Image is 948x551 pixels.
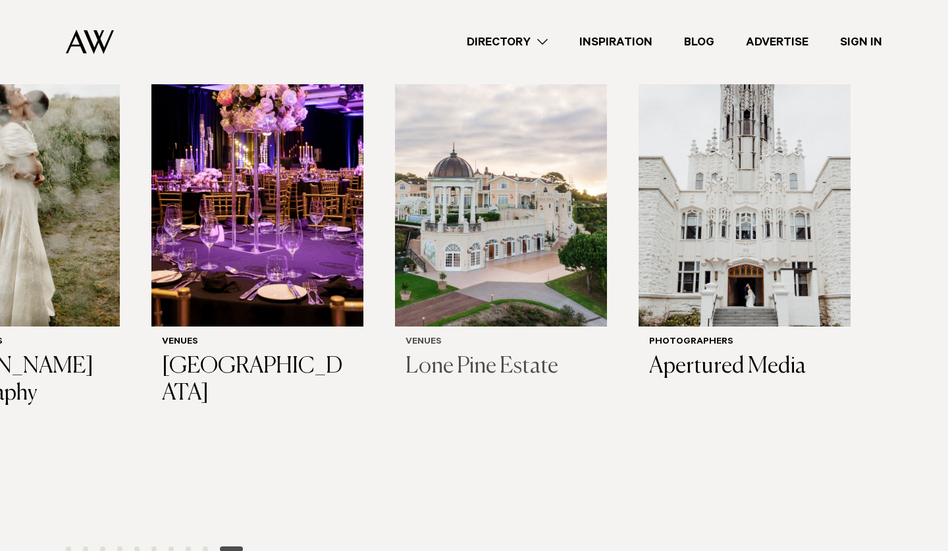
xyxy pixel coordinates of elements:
[406,354,596,380] h3: Lone Pine Estate
[162,354,353,407] h3: [GEOGRAPHIC_DATA]
[151,42,363,327] img: Auckland Weddings Venues | Pullman Auckland Hotel
[406,337,596,348] h6: Venues
[395,42,607,327] img: Exterior view of Lone Pine Estate
[564,34,668,51] a: Inspiration
[668,34,730,51] a: Blog
[451,34,564,51] a: Directory
[824,34,898,51] a: Sign In
[639,42,851,327] img: Auckland Weddings Photographers | Apertured Media
[151,42,363,417] a: Auckland Weddings Venues | Pullman Auckland Hotel Venues [GEOGRAPHIC_DATA]
[162,337,353,348] h6: Venues
[639,42,851,525] swiper-slide: 29 / 29
[730,34,824,51] a: Advertise
[151,42,363,525] swiper-slide: 27 / 29
[395,42,607,391] a: Exterior view of Lone Pine Estate Venues Lone Pine Estate
[639,42,851,391] a: Auckland Weddings Photographers | Apertured Media Photographers Apertured Media
[395,42,607,525] swiper-slide: 28 / 29
[649,337,840,348] h6: Photographers
[66,30,114,54] img: Auckland Weddings Logo
[649,354,840,380] h3: Apertured Media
